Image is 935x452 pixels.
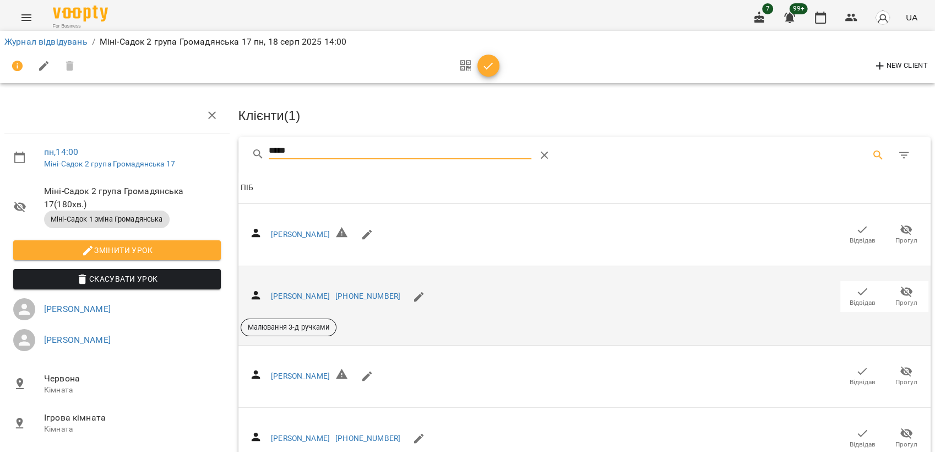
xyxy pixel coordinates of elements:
img: Voopty Logo [53,6,108,21]
p: Кімната [44,424,221,435]
span: Прогул [895,298,917,308]
span: Скасувати Урок [22,272,212,286]
button: Скасувати Урок [13,269,221,289]
span: Відвідав [850,440,876,449]
a: Міні-Садок 2 група Громадянська 17 [44,159,175,168]
li: / [92,35,95,49]
p: Міні-Садок 2 група Громадянська 17 пн, 18 серп 2025 14:00 [100,35,346,49]
span: 7 [762,3,773,14]
button: Прогул [884,219,928,250]
h6: Невірний формат телефону ${ phone } [335,368,349,385]
button: Відвідав [840,361,884,392]
a: [PERSON_NAME] [44,304,111,314]
div: Table Toolbar [238,137,931,173]
span: Змінити урок [22,244,212,257]
span: Міні-Садок 1 зміна Громадянська [44,214,170,224]
img: avatar_s.png [875,10,890,25]
button: Змінити урок [13,240,221,260]
h6: Невірний формат телефону ${ phone } [335,226,349,244]
a: [PERSON_NAME] [271,434,330,443]
button: Прогул [884,281,928,312]
button: New Client [871,57,931,75]
h3: Клієнти ( 1 ) [238,109,931,123]
a: Журнал відвідувань [4,36,88,47]
nav: breadcrumb [4,35,931,49]
button: Фільтр [891,142,917,169]
span: Червона [44,372,221,385]
span: ПІБ [241,181,929,195]
span: Міні-Садок 2 група Громадянська 17 ( 180 хв. ) [44,185,221,211]
span: Відвідав [850,236,876,245]
button: Прогул [884,361,928,392]
button: Відвідав [840,281,884,312]
span: Прогул [895,236,917,245]
a: пн , 14:00 [44,147,78,157]
a: [PERSON_NAME] [271,292,330,300]
span: For Business [53,23,108,30]
p: Кімната [44,385,221,396]
span: New Client [873,60,928,73]
input: Search [269,142,531,160]
a: [PERSON_NAME] [271,372,330,380]
span: Ігрова кімната [44,411,221,424]
div: Sort [241,181,253,195]
button: Відвідав [840,219,884,250]
span: Малювання 3-д ручками [241,322,336,332]
a: [PERSON_NAME] [44,335,111,345]
a: [PHONE_NUMBER] [335,292,400,300]
span: Прогул [895,440,917,449]
button: Search [865,142,891,169]
button: UA [901,7,922,28]
div: ПІБ [241,181,253,195]
button: Menu [13,4,40,31]
a: [PERSON_NAME] [271,230,330,239]
span: Відвідав [850,298,876,308]
span: UA [906,12,917,23]
span: 99+ [790,3,808,14]
a: [PHONE_NUMBER] [335,434,400,443]
span: Відвідав [850,378,876,387]
span: Прогул [895,378,917,387]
